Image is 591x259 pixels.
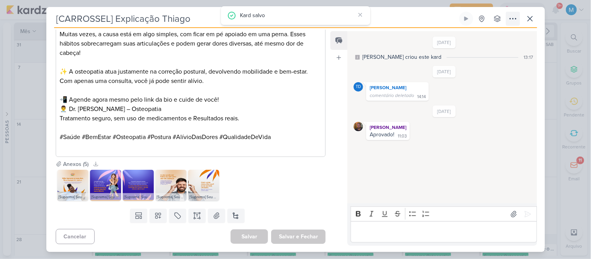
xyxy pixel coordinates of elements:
[60,105,161,113] span: 👨‍⚕ Dr. [PERSON_NAME] – Osteopatia
[90,193,121,201] div: [Suprema] Seu corpo avisa - 02.png
[240,11,355,19] div: Kard salvo
[155,170,187,201] img: LMw9kgmS25xikVcBMIzRJ7oECl72Hw2nguLsCKkk.png
[362,53,441,61] div: [PERSON_NAME] criou este kard
[354,122,363,131] img: Eduardo Rodrigues Campos
[188,170,219,201] img: kLY9M88NaMKktGMSXsJ0v1WofD9xEzIDBEt0sCQA.png
[368,84,427,92] div: [PERSON_NAME]
[64,160,89,168] div: Anexos (5)
[188,193,219,201] div: [Suprema] Seu corpo avisa - 05.png
[60,30,321,58] p: Muitas vezes, a causa está em algo simples, com ficar em pé apoiado em uma perna. Esses hábitos s...
[60,132,321,151] p: #Saúde #BemEstar #Osteopatia #Postura #AlívioDasDores #QualidadeDeVida
[57,170,88,201] img: DUaSbpKZvR1t93bDG8NOy1dq5ssI1YL0GT9BECLm.png
[463,16,469,22] div: Ligar relógio
[368,123,408,131] div: [PERSON_NAME]
[54,12,458,26] input: Kard Sem Título
[155,193,187,201] div: [Suprema] Seu corpo avisa - 04.png
[417,94,426,100] div: 14:14
[370,93,414,98] span: comentário deletado
[351,206,537,222] div: Editor toolbar
[351,221,537,243] div: Editor editing area: main
[57,193,88,201] div: [Suprema] Seu corpo avisa - 01.png
[524,54,533,61] div: 13:17
[60,95,321,104] p: 📲 Agende agora mesmo pelo link da bio e cuide de você!
[60,67,321,86] p: ✨ A osteopatia atua justamente na correção postural, devolvendo mobilidade e bem-estar. Com apena...
[123,170,154,201] img: 6CBUYvr6rAcB9A85kVnj5utCrl4ooXvFsY5MQZGk.png
[60,115,239,122] span: Tratamento seguro, sem uso de medicamentos e Resultados reais.
[56,229,95,244] button: Cancelar
[90,170,121,201] img: sotOlkRdzT6PTqJofnHFE5QdQMc2551jhAD3Tkbk.png
[356,85,361,89] p: Td
[123,193,154,201] div: [Suprema] Seu corpo avisa - 03.png
[354,82,363,92] div: Thais de carvalho
[398,133,407,139] div: 11:03
[370,131,394,138] div: Aprovado!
